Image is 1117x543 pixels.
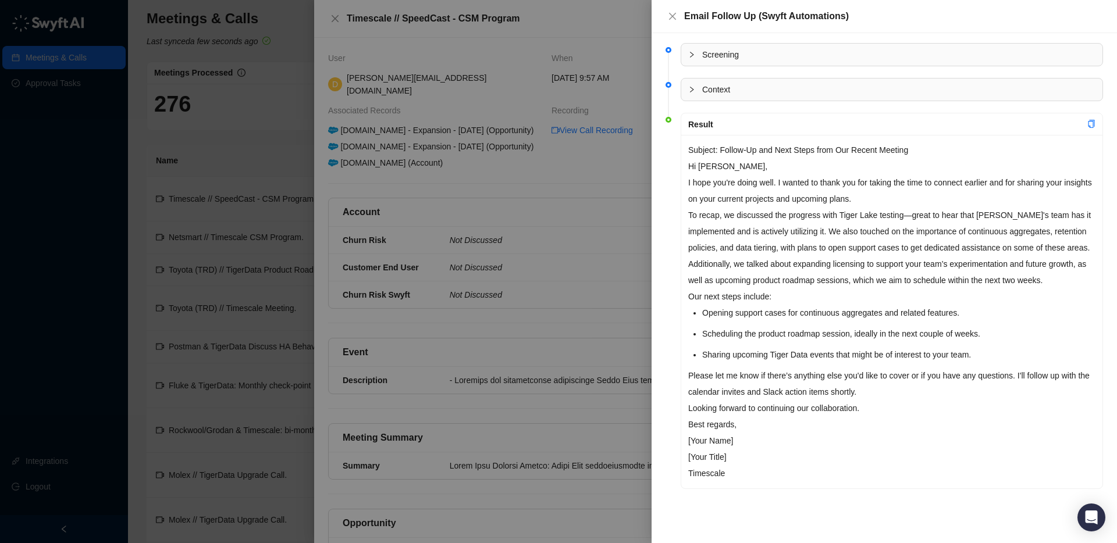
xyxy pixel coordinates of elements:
[688,118,1087,131] div: Result
[1087,120,1095,128] span: copy
[681,44,1102,66] div: Screening
[688,51,695,58] span: collapsed
[702,83,1095,96] span: Context
[688,367,1095,400] p: Please let me know if there’s anything else you'd like to cover or if you have any questions. I'l...
[688,86,695,93] span: collapsed
[688,158,1095,174] p: Hi [PERSON_NAME],
[688,142,1095,158] p: Subject: Follow-Up and Next Steps from Our Recent Meeting
[684,9,1103,23] div: Email Follow Up (Swyft Automations)
[681,78,1102,101] div: Context
[688,416,1095,481] p: Best regards, [Your Name] [Your Title] Timescale
[666,9,680,23] button: Close
[702,346,1095,363] li: Sharing upcoming Tiger Data events that might be of interest to your team.
[1077,503,1105,531] div: Open Intercom Messenger
[688,400,1095,416] p: Looking forward to continuing our collaboration.
[702,305,1095,321] li: Opening support cases for continuous aggregates and related features.
[702,48,1095,61] span: Screening
[668,12,677,21] span: close
[702,326,1095,342] li: Scheduling the product roadmap session, ideally in the next couple of weeks.
[688,288,1095,305] p: Our next steps include:
[688,207,1095,288] p: To recap, we discussed the progress with Tiger Lake testing—great to hear that [PERSON_NAME]'s te...
[688,174,1095,207] p: I hope you're doing well. I wanted to thank you for taking the time to connect earlier and for sh...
